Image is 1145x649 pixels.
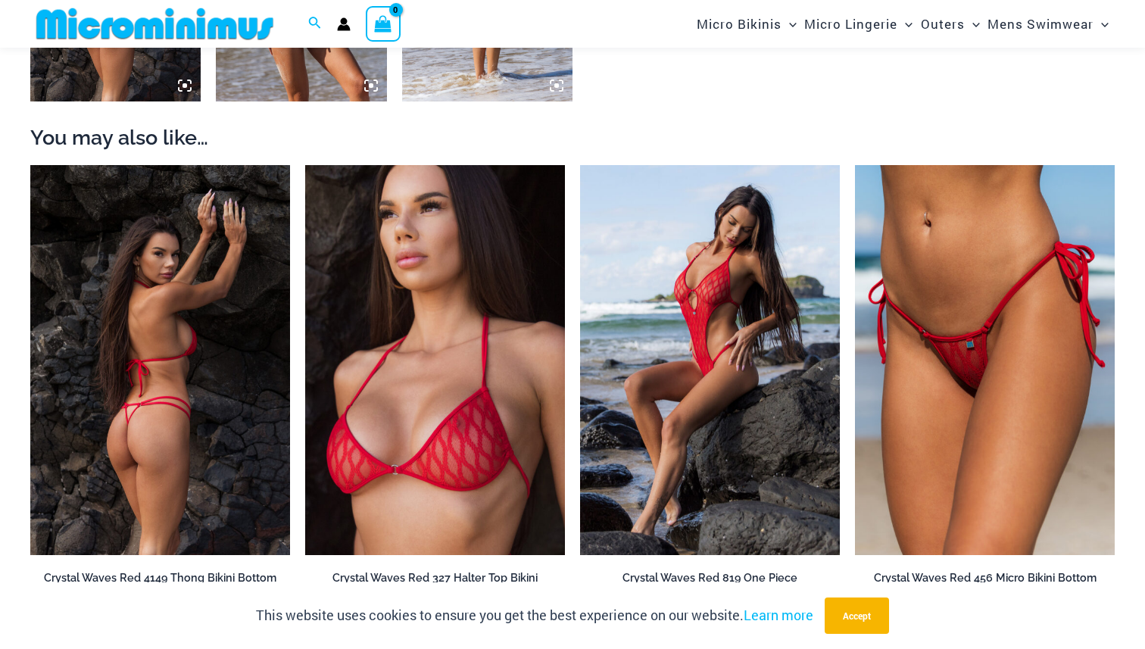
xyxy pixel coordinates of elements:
nav: Site Navigation [691,2,1115,45]
span: Outers [921,5,965,43]
a: View Shopping Cart, empty [366,6,401,41]
a: Account icon link [337,17,351,31]
span: Menu Toggle [782,5,797,43]
a: Crystal Waves Red 327 Halter Top Bikini [305,571,565,591]
span: Micro Bikinis [697,5,782,43]
span: Menu Toggle [897,5,913,43]
span: Menu Toggle [965,5,980,43]
p: This website uses cookies to ensure you get the best experience on our website. [256,604,813,627]
a: Learn more [744,606,813,624]
a: Crystal Waves 456 Bottom 02Crystal Waves 456 Bottom 01Crystal Waves 456 Bottom 01 [855,165,1115,555]
h2: You may also like… [30,124,1115,151]
span: Micro Lingerie [804,5,897,43]
a: Mens SwimwearMenu ToggleMenu Toggle [984,5,1112,43]
a: Crystal Waves 327 Halter Top 01Crystal Waves 327 Halter Top 4149 Thong 01Crystal Waves 327 Halter... [305,165,565,555]
span: Mens Swimwear [987,5,1094,43]
h2: Crystal Waves Red 327 Halter Top Bikini [305,571,565,585]
img: Crystal Waves 305 Tri Top 4149 Thong 01 [30,165,290,555]
a: Micro BikinisMenu ToggleMenu Toggle [693,5,800,43]
a: Crystal Waves Red 819 One Piece [580,571,840,591]
a: Crystal Waves Red 456 Micro Bikini Bottom [855,571,1115,591]
button: Accept [825,598,889,634]
img: Crystal Waves 456 Bottom 02 [855,165,1115,555]
a: Crystal Waves Red 4149 Thong Bikini Bottom [30,571,290,591]
a: Crystal Waves 4149 Thong 01Crystal Waves 305 Tri Top 4149 Thong 01Crystal Waves 305 Tri Top 4149 ... [30,165,290,555]
a: OutersMenu ToggleMenu Toggle [917,5,984,43]
img: Crystal Waves Red 819 One Piece 04 [580,165,840,555]
img: MM SHOP LOGO FLAT [30,7,279,41]
span: Menu Toggle [1094,5,1109,43]
img: Crystal Waves 327 Halter Top 01 [305,165,565,555]
h2: Crystal Waves Red 819 One Piece [580,571,840,585]
a: Micro LingerieMenu ToggleMenu Toggle [800,5,916,43]
h2: Crystal Waves Red 4149 Thong Bikini Bottom [30,571,290,585]
a: Search icon link [308,14,322,34]
h2: Crystal Waves Red 456 Micro Bikini Bottom [855,571,1115,585]
a: Crystal Waves Red 819 One Piece 04Crystal Waves Red 819 One Piece 03Crystal Waves Red 819 One Pie... [580,165,840,555]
